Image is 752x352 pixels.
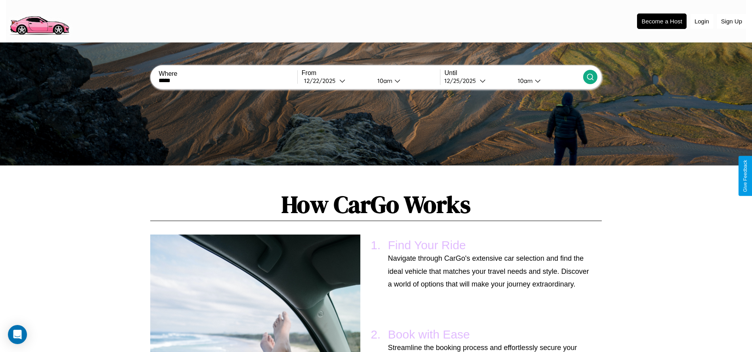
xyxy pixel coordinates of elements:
[511,77,583,85] button: 10am
[444,77,480,85] div: 12 / 25 / 2025
[304,77,339,85] div: 12 / 22 / 2025
[159,70,297,77] label: Where
[444,69,583,77] label: Until
[384,235,594,294] li: Find Your Ride
[691,14,713,29] button: Login
[514,77,535,85] div: 10am
[742,160,748,192] div: Give Feedback
[637,13,687,29] button: Become a Host
[302,77,371,85] button: 12/22/2025
[717,14,746,29] button: Sign Up
[302,69,440,77] label: From
[371,77,440,85] button: 10am
[388,252,590,290] p: Navigate through CarGo's extensive car selection and find the ideal vehicle that matches your tra...
[6,4,73,37] img: logo
[373,77,394,85] div: 10am
[8,325,27,344] div: Open Intercom Messenger
[150,188,601,221] h1: How CarGo Works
